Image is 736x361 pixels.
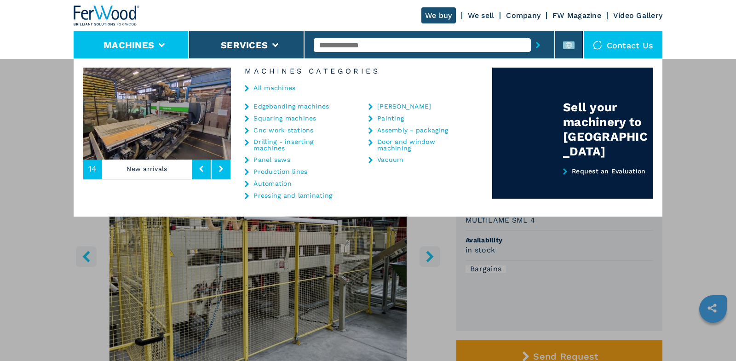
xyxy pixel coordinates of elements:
img: Contact us [593,40,602,50]
span: 14 [88,165,97,173]
a: Drilling - inserting machines [253,138,345,151]
a: Pressing and laminating [253,192,332,199]
div: Sell your machinery to [GEOGRAPHIC_DATA] [563,100,653,159]
a: We sell [468,11,494,20]
img: image [231,68,379,160]
a: Edgebanding machines [253,103,329,109]
h6: Machines Categories [231,68,492,75]
a: Company [506,11,540,20]
p: New arrivals [102,158,192,179]
a: Production lines [253,168,307,175]
a: FW Magazine [552,11,601,20]
a: Automation [253,180,292,187]
a: Request an Evaluation [492,167,653,199]
a: All machines [253,85,295,91]
a: Vacuum [377,156,403,163]
a: Door and window machining [377,138,469,151]
img: Ferwood [74,6,140,26]
img: image [83,68,231,160]
a: Video Gallery [613,11,662,20]
a: Cnc work stations [253,127,313,133]
a: [PERSON_NAME] [377,103,431,109]
a: Assembly - packaging [377,127,448,133]
div: Contact us [584,31,663,59]
button: Machines [103,40,154,51]
a: Panel saws [253,156,290,163]
button: submit-button [531,34,545,56]
a: We buy [421,7,456,23]
a: Squaring machines [253,115,316,121]
button: Services [221,40,268,51]
a: Painting [377,115,404,121]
